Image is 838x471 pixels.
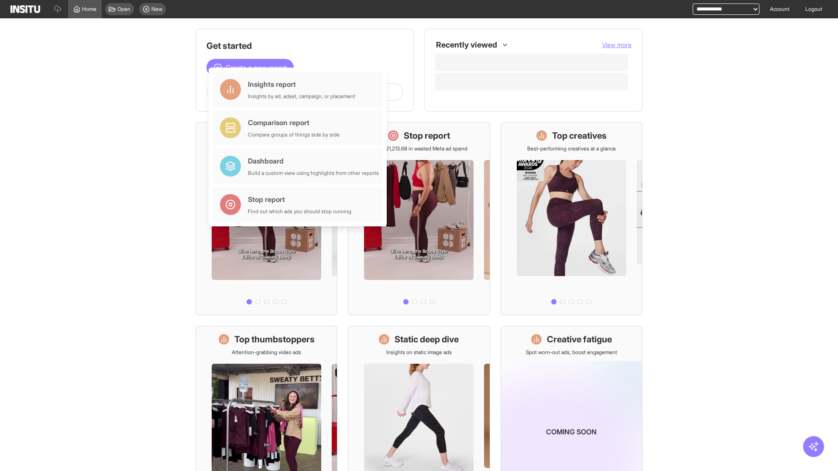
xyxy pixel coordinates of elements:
[248,170,379,177] div: Build a custom view using highlights from other reports
[501,122,642,315] a: Top creativesBest-performing creatives at a glance
[386,349,452,356] p: Insights on static image ads
[404,130,450,142] h1: Stop report
[248,194,351,205] div: Stop report
[527,145,616,152] p: Best-performing creatives at a glance
[151,6,162,13] span: New
[248,79,355,89] div: Insights report
[248,208,351,215] div: Find out which ads you should stop running
[196,122,337,315] a: What's live nowSee all active ads instantly
[82,6,96,13] span: Home
[232,349,301,356] p: Attention-grabbing video ads
[602,41,632,48] span: View more
[348,122,490,315] a: Stop reportSave £21,213.68 in wasted Meta ad spend
[395,333,459,345] h1: Static deep dive
[206,59,294,76] button: Create a new report
[370,145,467,152] p: Save £21,213.68 in wasted Meta ad spend
[234,333,315,345] h1: Top thumbstoppers
[552,130,607,142] h1: Top creatives
[602,41,632,49] button: View more
[226,62,287,73] span: Create a new report
[248,131,340,138] div: Compare groups of things side by side
[248,117,340,128] div: Comparison report
[248,156,379,166] div: Dashboard
[117,6,131,13] span: Open
[206,40,403,52] h1: Get started
[248,93,355,100] div: Insights by ad, adset, campaign, or placement
[10,5,40,13] img: Logo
